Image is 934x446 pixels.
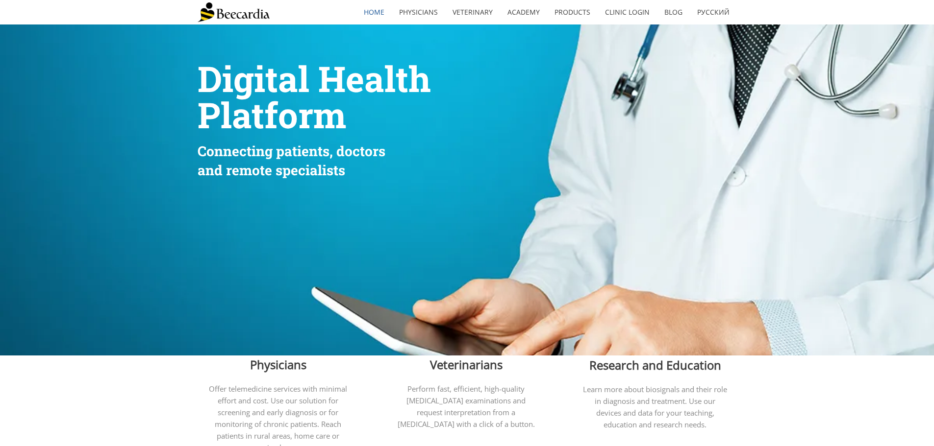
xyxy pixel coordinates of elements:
a: home [356,1,392,23]
img: Beecardia [198,2,270,22]
span: Research and Education [589,357,721,373]
span: Perform fast, efficient, high-quality [MEDICAL_DATA] examinations and request interpretation from... [398,384,535,429]
span: and remote specialists [198,161,345,179]
a: Veterinary [445,1,500,23]
span: Connecting patients, doctors [198,142,385,160]
a: Blog [657,1,690,23]
span: Veterinarians [430,356,503,373]
a: Products [547,1,598,23]
a: Academy [500,1,547,23]
span: Learn more about biosignals and their role in diagnosis and treatment. Use our devices and data f... [583,384,727,429]
a: Physicians [392,1,445,23]
a: Русский [690,1,737,23]
span: Digital Health [198,55,431,102]
a: Clinic Login [598,1,657,23]
span: Physicians [250,356,306,373]
span: Platform [198,92,346,138]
